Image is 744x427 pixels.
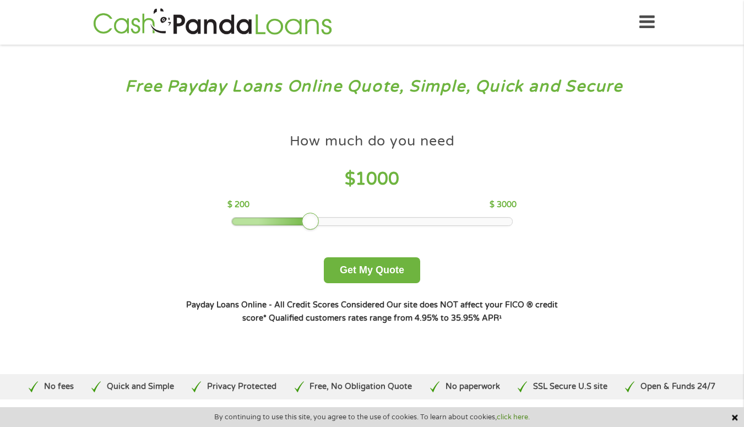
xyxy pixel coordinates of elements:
p: SSL Secure U.S site [533,381,607,393]
img: GetLoanNow Logo [90,7,335,38]
p: Quick and Simple [107,381,174,393]
p: Free, No Obligation Quote [309,381,412,393]
h4: How much do you need [290,132,455,150]
h3: Free Payday Loans Online Quote, Simple, Quick and Secure [32,77,713,97]
p: Privacy Protected [207,381,276,393]
p: $ 200 [227,199,249,211]
h4: $ [227,168,517,191]
p: No paperwork [446,381,500,393]
span: 1000 [355,169,399,190]
strong: Payday Loans Online - All Credit Scores Considered [186,300,384,310]
a: click here. [497,413,530,421]
button: Get My Quote [324,257,420,283]
p: $ 3000 [490,199,517,211]
strong: Our site does NOT affect your FICO ® credit score* [242,300,558,323]
p: Open & Funds 24/7 [640,381,715,393]
strong: Qualified customers rates range from 4.95% to 35.95% APR¹ [269,314,502,323]
p: No fees [44,381,74,393]
span: By continuing to use this site, you agree to the use of cookies. To learn about cookies, [214,413,530,421]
